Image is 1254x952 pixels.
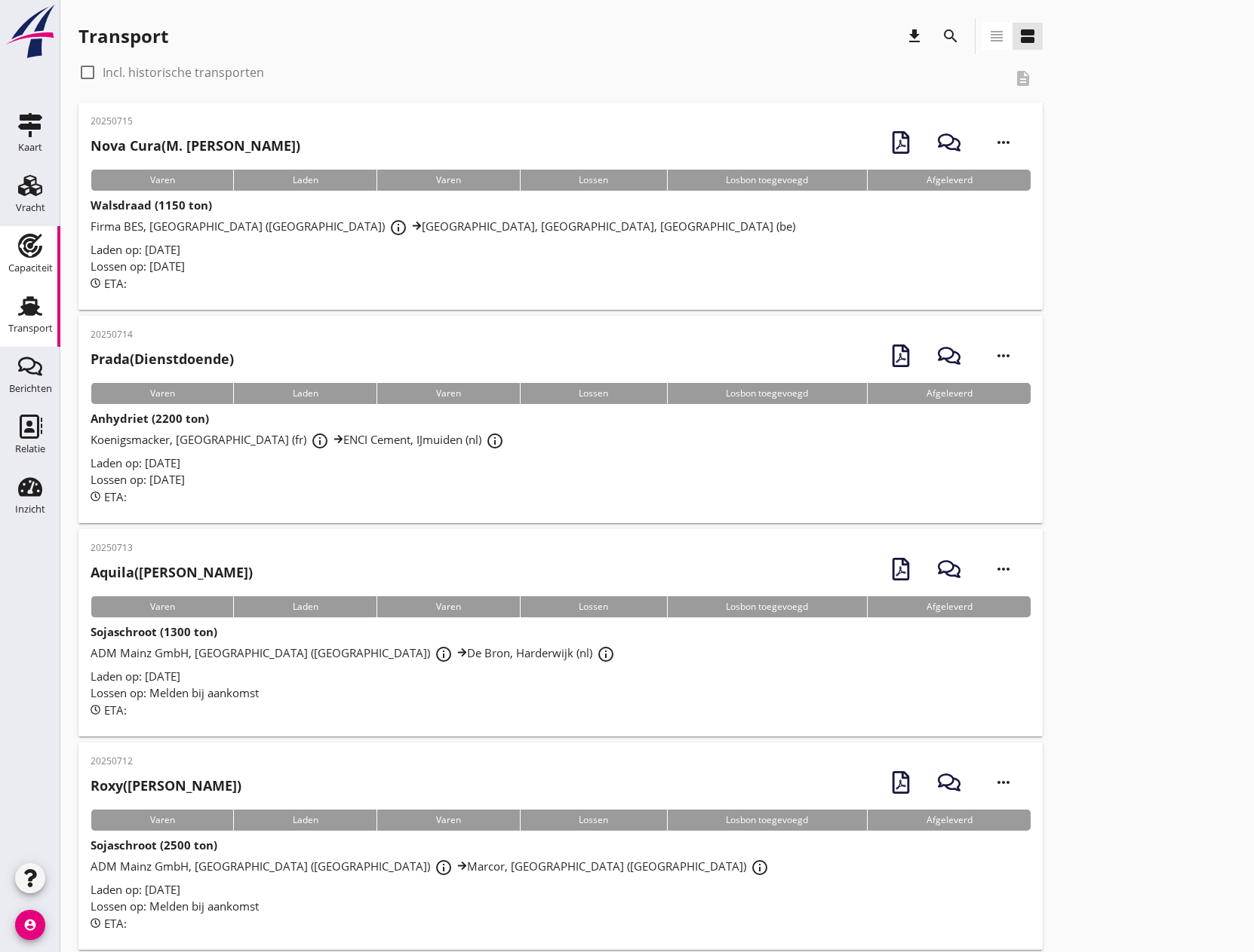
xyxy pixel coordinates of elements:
div: Laden [233,383,377,404]
span: ADM Mainz GmbH, [GEOGRAPHIC_DATA] ([GEOGRAPHIC_DATA]) Marcor, [GEOGRAPHIC_DATA] ([GEOGRAPHIC_DATA]) [91,859,773,874]
h2: (M. [PERSON_NAME]) [91,136,300,156]
span: Laden op: [DATE] [91,242,180,257]
div: Transport [8,323,53,333]
div: Transport [78,24,168,48]
div: Varen [377,596,519,617]
strong: Roxy [91,776,123,794]
span: Lossen op: [DATE] [91,259,185,274]
p: 20250714 [91,328,234,341]
div: Kaart [18,142,42,152]
div: Losbon toegevoegd [667,170,867,191]
i: info_outline [435,859,453,877]
i: view_headline [988,27,1006,45]
h2: ([PERSON_NAME]) [91,562,253,583]
h2: (Dienstdoende) [91,349,234,369]
span: Lossen op: Melden bij aankomst [91,685,259,700]
div: Laden [233,170,377,191]
p: 20250712 [91,755,241,768]
div: Varen [377,810,519,831]
i: info_outline [751,859,769,877]
i: download [905,27,924,45]
i: info_outline [435,645,453,663]
div: Varen [91,383,233,404]
span: ADM Mainz GmbH, [GEOGRAPHIC_DATA] ([GEOGRAPHIC_DATA]) De Bron, Harderwijk (nl) [91,645,619,660]
span: Laden op: [DATE] [91,669,180,684]
i: more_horiz [982,761,1025,804]
i: info_outline [311,432,329,450]
div: Varen [91,170,233,191]
a: 20250715Nova Cura(M. [PERSON_NAME])VarenLadenVarenLossenLosbon toegevoegdAfgeleverdWalsdraad (115... [78,103,1043,310]
div: Varen [91,810,233,831]
span: Firma BES, [GEOGRAPHIC_DATA] ([GEOGRAPHIC_DATA]) [GEOGRAPHIC_DATA], [GEOGRAPHIC_DATA], [GEOGRAPHI... [91,219,795,234]
strong: Sojaschroot (2500 ton) [91,837,217,853]
div: Vracht [16,203,45,213]
i: account_circle [15,910,45,940]
span: Laden op: [DATE] [91,455,180,470]
div: Inzicht [15,504,45,514]
strong: Prada [91,350,130,368]
i: view_agenda [1019,27,1037,45]
div: Lossen [520,170,667,191]
div: Varen [377,170,519,191]
div: Lossen [520,596,667,617]
div: Afgeleverd [867,383,1031,404]
p: 20250715 [91,115,300,128]
div: Laden [233,596,377,617]
div: Losbon toegevoegd [667,596,867,617]
i: info_outline [389,219,407,237]
a: 20250712Roxy([PERSON_NAME])VarenLadenVarenLossenLosbon toegevoegdAfgeleverdSojaschroot (2500 ton)... [78,742,1043,950]
i: search [942,27,960,45]
a: 20250714Prada(Dienstdoende)VarenLadenVarenLossenLosbon toegevoegdAfgeleverdAnhydriet (2200 ton)Ko... [78,316,1043,523]
strong: Aquila [91,563,134,581]
div: Afgeleverd [867,596,1031,617]
span: ETA: [104,916,127,931]
strong: Sojaschroot (1300 ton) [91,624,217,639]
h2: ([PERSON_NAME]) [91,776,241,796]
div: Losbon toegevoegd [667,810,867,831]
div: Afgeleverd [867,810,1031,831]
div: Lossen [520,810,667,831]
div: Varen [91,596,233,617]
div: Capaciteit [8,263,53,273]
div: Losbon toegevoegd [667,383,867,404]
i: more_horiz [982,335,1025,377]
span: Koenigsmacker, [GEOGRAPHIC_DATA] (fr) ENCI Cement, IJmuiden (nl) [91,432,509,447]
div: Laden [233,810,377,831]
span: ETA: [104,703,127,718]
div: Berichten [9,384,52,393]
span: ETA: [104,489,127,504]
i: more_horiz [982,121,1025,164]
p: 20250713 [91,541,253,555]
div: Relatie [15,444,45,454]
i: more_horiz [982,548,1025,590]
div: Varen [377,383,519,404]
label: Incl. historische transporten [103,65,264,80]
strong: Anhydriet (2200 ton) [91,411,209,426]
span: Lossen op: Melden bij aankomst [91,898,259,914]
a: 20250713Aquila([PERSON_NAME])VarenLadenVarenLossenLosbon toegevoegdAfgeleverdSojaschroot (1300 to... [78,529,1043,736]
span: Laden op: [DATE] [91,882,180,897]
i: info_outline [486,432,504,450]
span: ETA: [104,276,127,291]
div: Lossen [520,383,667,404]
i: info_outline [597,645,615,663]
img: logo-small.a267ee39.svg [3,4,57,60]
div: Afgeleverd [867,170,1031,191]
strong: Walsdraad (1150 ton) [91,197,212,213]
span: Lossen op: [DATE] [91,472,185,487]
strong: Nova Cura [91,136,161,155]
